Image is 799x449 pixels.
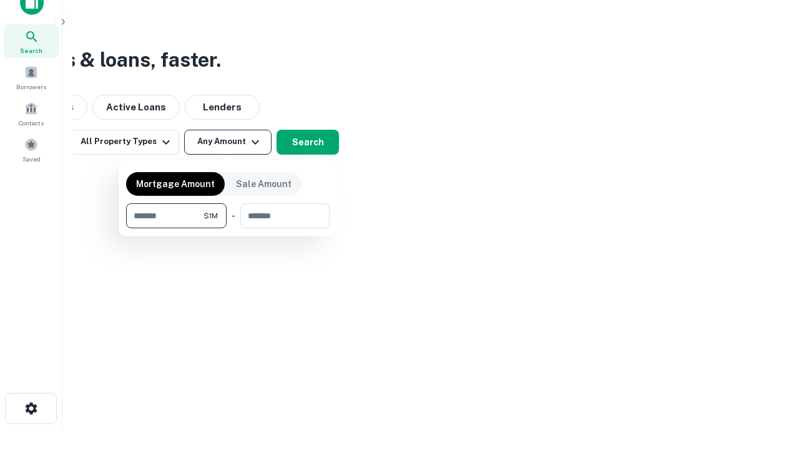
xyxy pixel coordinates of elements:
[236,177,292,191] p: Sale Amount
[737,349,799,409] iframe: Chat Widget
[136,177,215,191] p: Mortgage Amount
[232,203,235,228] div: -
[203,210,218,221] span: $1M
